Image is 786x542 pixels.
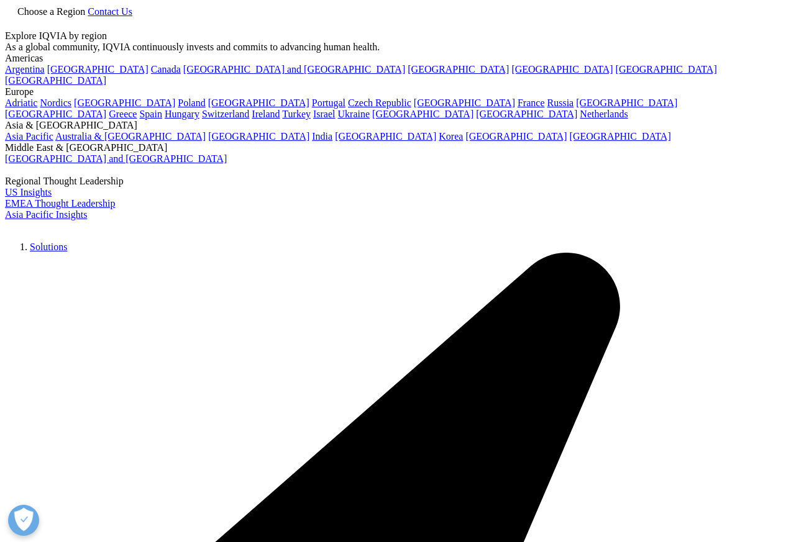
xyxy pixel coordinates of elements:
[5,176,781,187] div: Regional Thought Leadership
[372,109,473,119] a: [GEOGRAPHIC_DATA]
[511,64,613,75] a: [GEOGRAPHIC_DATA]
[178,97,205,108] a: Poland
[55,131,206,142] a: Australia & [GEOGRAPHIC_DATA]
[414,97,515,108] a: [GEOGRAPHIC_DATA]
[5,209,87,220] a: Asia Pacific Insights
[47,64,149,75] a: [GEOGRAPHIC_DATA]
[5,142,781,153] div: Middle East & [GEOGRAPHIC_DATA]
[8,505,39,536] button: Open Preferences
[5,30,781,42] div: Explore IQVIA by region
[5,198,115,209] a: EMEA Thought Leadership
[476,109,577,119] a: [GEOGRAPHIC_DATA]
[580,109,628,119] a: Netherlands
[30,242,67,252] a: Solutions
[439,131,463,142] a: Korea
[313,109,336,119] a: Israel
[5,42,781,53] div: As a global community, IQVIA continuously invests and commits to advancing human health.
[348,97,411,108] a: Czech Republic
[151,64,181,75] a: Canada
[5,97,37,108] a: Adriatic
[40,97,71,108] a: Nordics
[88,6,132,17] a: Contact Us
[5,75,106,86] a: [GEOGRAPHIC_DATA]
[570,131,671,142] a: [GEOGRAPHIC_DATA]
[183,64,405,75] a: [GEOGRAPHIC_DATA] and [GEOGRAPHIC_DATA]
[338,109,370,119] a: Ukraine
[408,64,509,75] a: [GEOGRAPHIC_DATA]
[74,97,175,108] a: [GEOGRAPHIC_DATA]
[312,131,332,142] a: India
[208,131,309,142] a: [GEOGRAPHIC_DATA]
[17,6,85,17] span: Choose a Region
[518,97,545,108] a: France
[165,109,199,119] a: Hungary
[5,86,781,97] div: Europe
[5,131,53,142] a: Asia Pacific
[208,97,309,108] a: [GEOGRAPHIC_DATA]
[5,153,227,164] a: [GEOGRAPHIC_DATA] and [GEOGRAPHIC_DATA]
[139,109,162,119] a: Spain
[576,97,677,108] a: [GEOGRAPHIC_DATA]
[282,109,311,119] a: Turkey
[5,53,781,64] div: Americas
[5,109,106,119] a: [GEOGRAPHIC_DATA]
[312,97,345,108] a: Portugal
[109,109,137,119] a: Greece
[5,187,52,197] a: US Insights
[5,120,781,131] div: Asia & [GEOGRAPHIC_DATA]
[616,64,717,75] a: [GEOGRAPHIC_DATA]
[465,131,567,142] a: [GEOGRAPHIC_DATA]
[5,64,45,75] a: Argentina
[252,109,280,119] a: Ireland
[202,109,249,119] a: Switzerland
[547,97,574,108] a: Russia
[335,131,436,142] a: [GEOGRAPHIC_DATA]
